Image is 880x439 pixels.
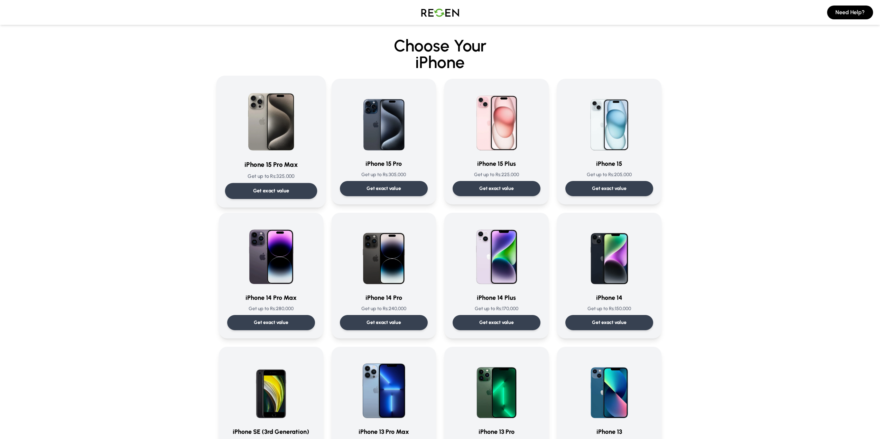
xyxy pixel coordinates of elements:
p: Get exact value [592,319,627,326]
p: Get up to Rs: 225,000 [453,171,540,178]
h3: iPhone 14 Pro [340,293,428,303]
p: Get exact value [253,187,289,194]
p: Get up to Rs: 150,000 [565,305,653,312]
p: Get exact value [367,185,401,192]
img: iPhone 13 Pro Max [351,355,417,421]
h3: iPhone 13 [565,427,653,437]
span: iPhone [182,54,699,70]
p: Get up to Rs: 170,000 [453,305,540,312]
h3: iPhone 15 Plus [453,159,540,169]
img: iPhone SE (3rd Generation) [238,355,304,421]
img: iPhone 15 [576,87,642,153]
h3: iPhone 15 Pro Max [225,160,317,170]
span: Choose Your [394,36,487,56]
h3: iPhone 13 Pro Max [340,427,428,437]
img: iPhone 14 Pro [351,221,417,287]
img: iPhone 13 [576,355,642,421]
button: Need Help? [827,6,873,19]
img: iPhone 14 Plus [463,221,530,287]
p: Get exact value [479,319,514,326]
img: iPhone 15 Pro Max [236,84,306,154]
h3: iPhone 14 Plus [453,293,540,303]
h3: iPhone 13 Pro [453,427,540,437]
p: Get exact value [254,319,288,326]
p: Get up to Rs: 205,000 [565,171,653,178]
h3: iPhone 15 [565,159,653,169]
p: Get up to Rs: 325,000 [225,173,317,180]
h3: iPhone SE (3rd Generation) [227,427,315,437]
h3: iPhone 14 Pro Max [227,293,315,303]
p: Get up to Rs: 280,000 [227,305,315,312]
h3: iPhone 15 Pro [340,159,428,169]
img: iPhone 15 Plus [463,87,530,153]
img: iPhone 15 Pro [351,87,417,153]
img: iPhone 14 [576,221,642,287]
img: iPhone 14 Pro Max [238,221,304,287]
img: iPhone 13 Pro [463,355,530,421]
h3: iPhone 14 [565,293,653,303]
img: Logo [416,3,464,22]
p: Get up to Rs: 305,000 [340,171,428,178]
p: Get up to Rs: 240,000 [340,305,428,312]
p: Get exact value [592,185,627,192]
p: Get exact value [367,319,401,326]
p: Get exact value [479,185,514,192]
